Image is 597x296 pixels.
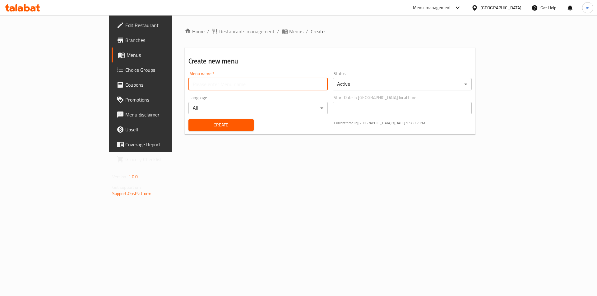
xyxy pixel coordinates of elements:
[188,57,472,66] h2: Create new menu
[125,111,204,118] span: Menu disclaimer
[586,4,590,11] span: m
[112,107,209,122] a: Menu disclaimer
[282,28,303,35] a: Menus
[311,28,325,35] span: Create
[125,81,204,89] span: Coupons
[112,48,209,62] a: Menus
[219,28,275,35] span: Restaurants management
[289,28,303,35] span: Menus
[306,28,308,35] li: /
[127,51,204,59] span: Menus
[112,189,152,198] a: Support.OpsPlatform
[112,173,127,181] span: Version:
[188,78,328,90] input: Please enter Menu name
[128,173,138,181] span: 1.0.0
[125,36,204,44] span: Branches
[480,4,521,11] div: [GEOGRAPHIC_DATA]
[112,77,209,92] a: Coupons
[112,33,209,48] a: Branches
[413,4,451,11] div: Menu-management
[188,119,254,131] button: Create
[212,28,275,35] a: Restaurants management
[188,102,328,114] div: All
[125,156,204,163] span: Grocery Checklist
[333,78,472,90] div: Active
[112,183,141,191] span: Get support on:
[112,92,209,107] a: Promotions
[125,66,204,74] span: Choice Groups
[112,62,209,77] a: Choice Groups
[112,18,209,33] a: Edit Restaurant
[193,121,249,129] span: Create
[125,141,204,148] span: Coverage Report
[185,28,476,35] nav: breadcrumb
[125,126,204,133] span: Upsell
[112,152,209,167] a: Grocery Checklist
[112,122,209,137] a: Upsell
[112,137,209,152] a: Coverage Report
[277,28,279,35] li: /
[125,96,204,103] span: Promotions
[125,21,204,29] span: Edit Restaurant
[334,120,472,126] p: Current time in [GEOGRAPHIC_DATA] is [DATE] 9:58:17 PM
